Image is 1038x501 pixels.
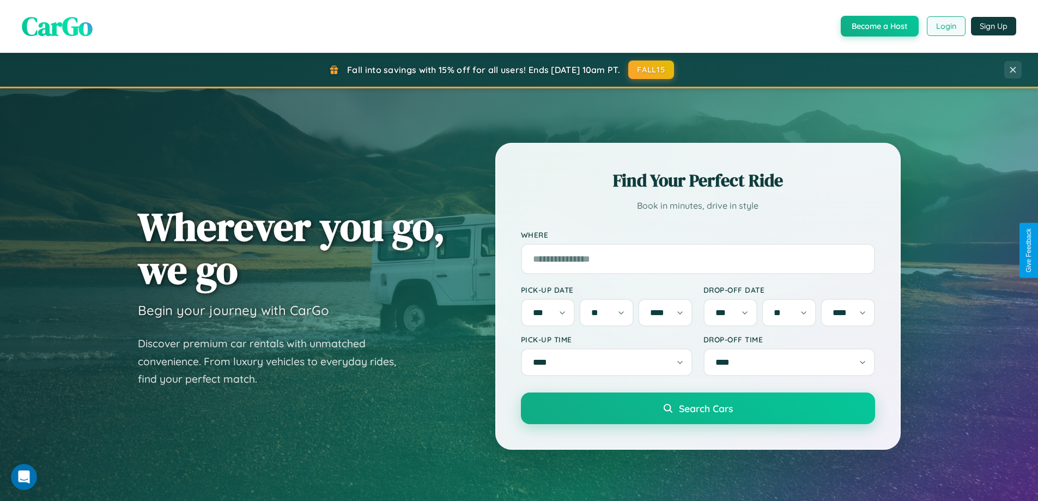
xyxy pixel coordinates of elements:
h1: Wherever you go, we go [138,205,445,291]
p: Discover premium car rentals with unmatched convenience. From luxury vehicles to everyday rides, ... [138,335,410,388]
p: Book in minutes, drive in style [521,198,875,214]
h3: Begin your journey with CarGo [138,302,329,318]
span: CarGo [22,8,93,44]
button: Login [927,16,966,36]
label: Drop-off Date [703,285,875,294]
label: Pick-up Date [521,285,693,294]
button: FALL15 [628,61,674,79]
h2: Find Your Perfect Ride [521,168,875,192]
button: Sign Up [971,17,1016,35]
label: Drop-off Time [703,335,875,344]
div: Give Feedback [1025,228,1033,273]
label: Where [521,230,875,239]
button: Search Cars [521,393,875,424]
span: Search Cars [679,402,733,414]
label: Pick-up Time [521,335,693,344]
span: Fall into savings with 15% off for all users! Ends [DATE] 10am PT. [347,64,620,75]
iframe: Intercom live chat [11,464,37,490]
button: Become a Host [841,16,919,37]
